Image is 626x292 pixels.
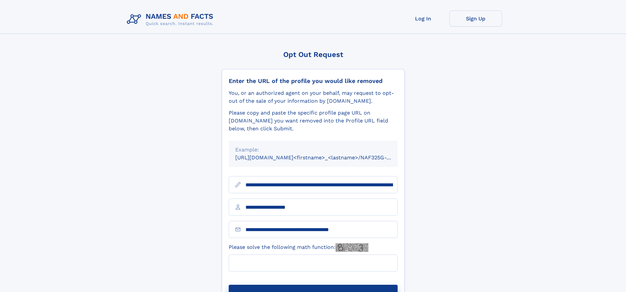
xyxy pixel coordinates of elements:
[124,11,219,28] img: Logo Names and Facts
[450,11,502,27] a: Sign Up
[222,50,405,59] div: Opt Out Request
[397,11,450,27] a: Log In
[229,77,398,85] div: Enter the URL of the profile you would like removed
[229,109,398,133] div: Please copy and paste the specific profile page URL on [DOMAIN_NAME] you want removed into the Pr...
[229,89,398,105] div: You, or an authorized agent on your behalf, may request to opt-out of the sale of your informatio...
[235,154,410,161] small: [URL][DOMAIN_NAME]<firstname>_<lastname>/NAF325G-xxxxxxxx
[229,243,368,252] label: Please solve the following math function:
[235,146,391,154] div: Example:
